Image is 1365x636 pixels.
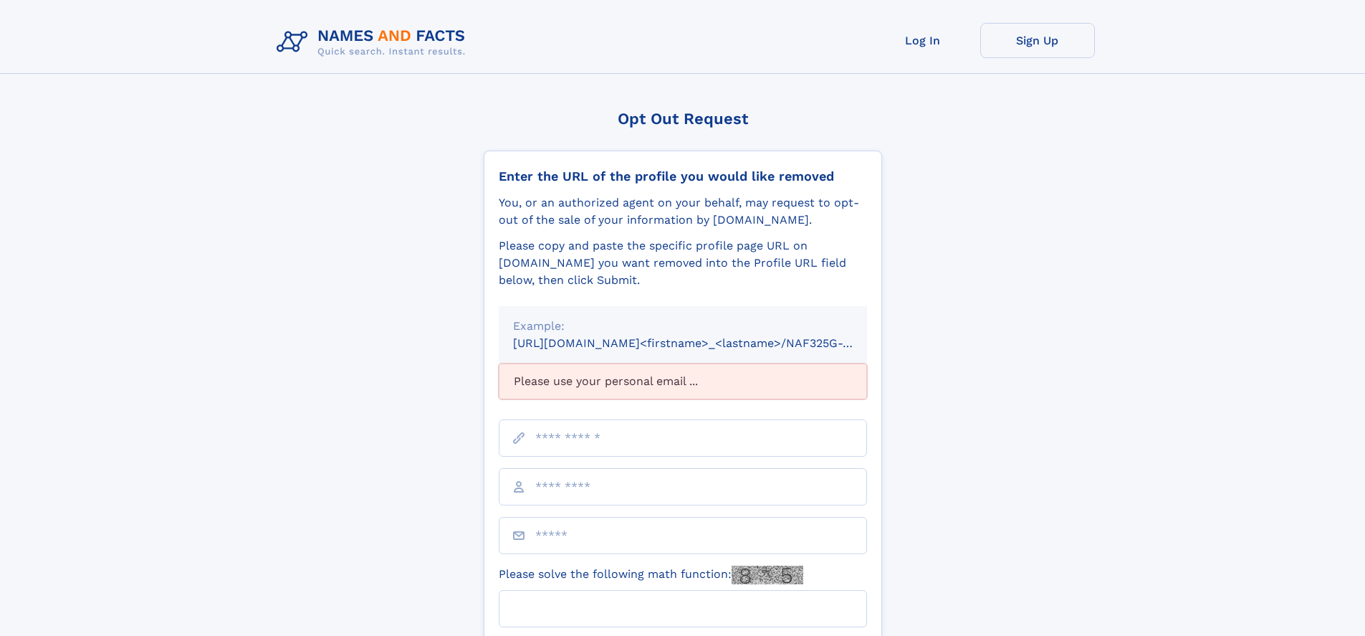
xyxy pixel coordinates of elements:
a: Sign Up [980,23,1095,58]
div: Please use your personal email ... [499,364,867,399]
label: Please solve the following math function: [499,566,803,584]
a: Log In [866,23,980,58]
div: Opt Out Request [484,110,882,128]
small: [URL][DOMAIN_NAME]<firstname>_<lastname>/NAF325G-xxxxxxxx [513,336,894,350]
div: Example: [513,318,853,335]
div: Please copy and paste the specific profile page URL on [DOMAIN_NAME] you want removed into the Pr... [499,237,867,289]
div: You, or an authorized agent on your behalf, may request to opt-out of the sale of your informatio... [499,194,867,229]
div: Enter the URL of the profile you would like removed [499,169,867,184]
img: Logo Names and Facts [271,23,477,62]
